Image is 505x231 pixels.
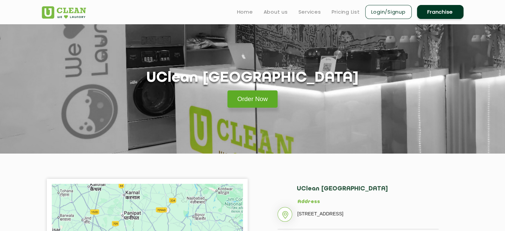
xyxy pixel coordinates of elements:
a: About us [264,8,288,16]
a: Order Now [227,90,278,108]
p: [STREET_ADDRESS] [297,209,439,219]
h1: UClean [GEOGRAPHIC_DATA] [146,70,359,87]
a: Franchise [417,5,463,19]
h2: UClean [GEOGRAPHIC_DATA] [297,185,439,199]
a: Services [298,8,321,16]
img: UClean Laundry and Dry Cleaning [42,6,86,19]
a: Home [237,8,253,16]
a: Login/Signup [365,5,412,19]
a: Pricing List [332,8,360,16]
h5: Address [297,199,439,205]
